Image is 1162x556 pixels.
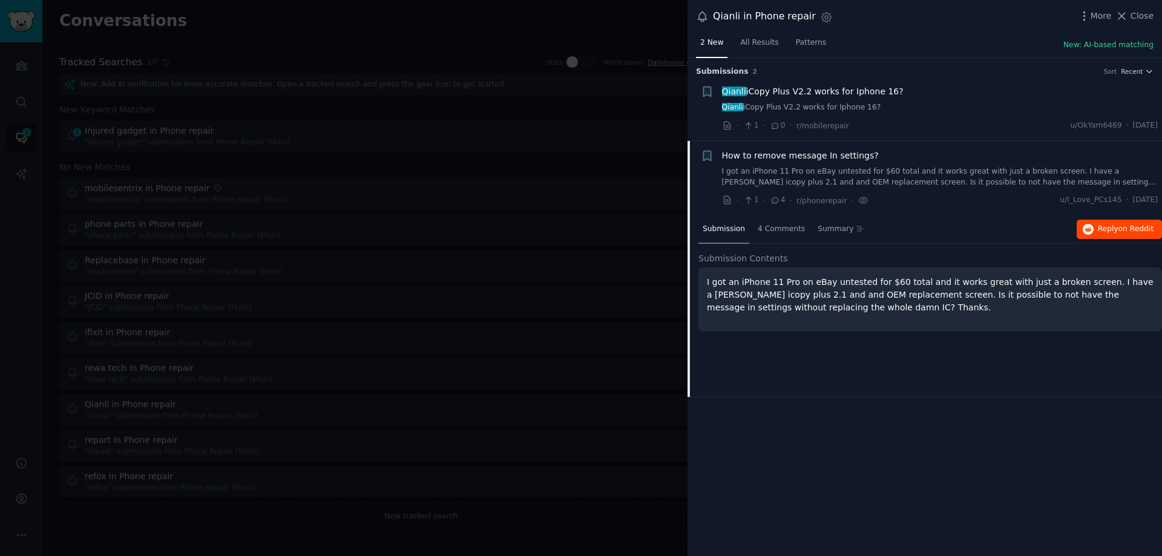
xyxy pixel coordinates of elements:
span: Submission [703,224,745,235]
span: Submission s [696,67,749,77]
span: 1 [743,195,758,206]
button: Recent [1121,67,1154,76]
span: · [737,119,739,132]
span: · [1126,195,1129,206]
span: · [790,119,792,132]
span: Close [1131,10,1154,22]
span: iCopy Plus V2.2 works for Iphone 16? [722,85,904,98]
span: [DATE] [1133,195,1158,206]
button: Close [1115,10,1154,22]
span: r/mobilerepair [796,122,849,130]
span: Qianli [721,103,744,111]
a: I got an iPhone 11 Pro on eBay untested for $60 total and it works great with just a broken scree... [722,166,1158,188]
span: 4 [770,195,785,206]
span: Submission Contents [698,252,788,265]
span: More [1091,10,1112,22]
span: All Results [740,38,778,48]
span: Qianli [721,87,747,96]
span: 2 [753,68,757,75]
span: · [763,119,766,132]
span: 2 New [700,38,723,48]
span: 4 Comments [758,224,805,235]
span: · [763,194,766,207]
span: · [1126,120,1129,131]
a: How to remove message In settings? [722,149,879,162]
span: Reply [1098,224,1154,235]
button: More [1078,10,1112,22]
span: [DATE] [1133,120,1158,131]
a: All Results [736,33,783,58]
span: on Reddit [1118,224,1154,233]
span: Patterns [796,38,826,48]
span: · [851,194,853,207]
div: Sort [1104,67,1117,76]
a: 2 New [696,33,727,58]
button: New: AI-based matching [1063,40,1154,51]
span: r/phonerepair [796,197,847,205]
span: 0 [770,120,785,131]
a: Patterns [792,33,830,58]
a: QianliiCopy Plus V2.2 works for Iphone 16? [722,102,1158,113]
button: Replyon Reddit [1077,220,1162,239]
span: · [737,194,739,207]
span: u/I_Love_PCs145 [1060,195,1121,206]
span: · [790,194,792,207]
a: QianliiCopy Plus V2.2 works for Iphone 16? [722,85,904,98]
span: Summary [818,224,853,235]
p: I got an iPhone 11 Pro on eBay untested for $60 total and it works great with just a broken scree... [707,276,1154,314]
span: 1 [743,120,758,131]
span: u/OkYam6469 [1071,120,1122,131]
span: Recent [1121,67,1143,76]
div: Qianli in Phone repair [713,9,816,24]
